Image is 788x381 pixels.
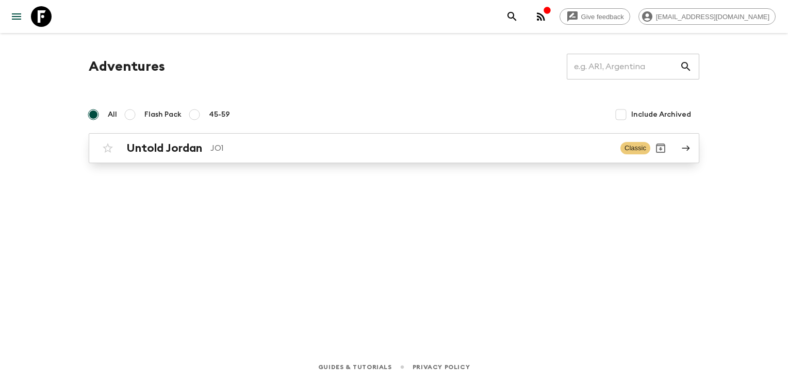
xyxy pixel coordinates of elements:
[631,109,691,120] span: Include Archived
[210,142,612,154] p: JO1
[567,52,680,81] input: e.g. AR1, Argentina
[502,6,522,27] button: search adventures
[126,141,202,155] h2: Untold Jordan
[6,6,27,27] button: menu
[89,56,165,77] h1: Adventures
[413,361,470,373] a: Privacy Policy
[89,133,699,163] a: Untold JordanJO1ClassicArchive
[620,142,650,154] span: Classic
[650,138,671,158] button: Archive
[650,13,775,21] span: [EMAIL_ADDRESS][DOMAIN_NAME]
[209,109,230,120] span: 45-59
[560,8,630,25] a: Give feedback
[144,109,182,120] span: Flash Pack
[318,361,392,373] a: Guides & Tutorials
[576,13,630,21] span: Give feedback
[638,8,776,25] div: [EMAIL_ADDRESS][DOMAIN_NAME]
[108,109,117,120] span: All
